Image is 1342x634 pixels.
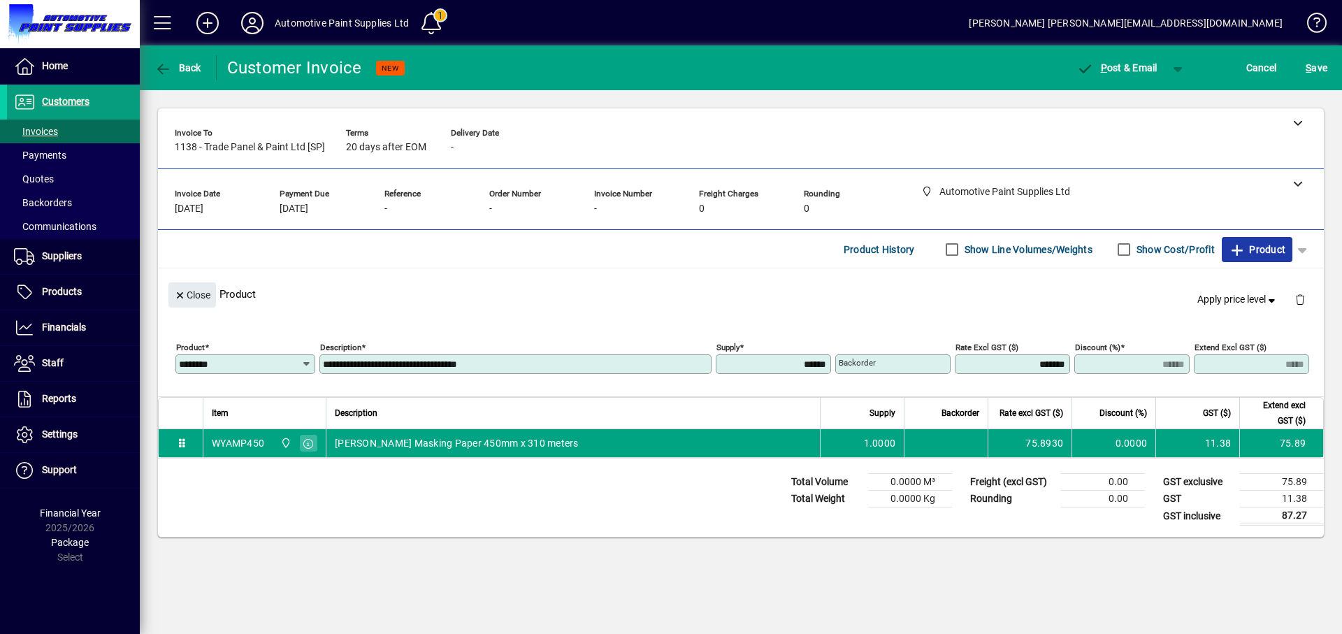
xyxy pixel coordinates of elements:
a: Staff [7,346,140,381]
span: Backorders [14,197,72,208]
span: ost & Email [1076,62,1157,73]
a: Settings [7,417,140,452]
span: Description [335,405,377,421]
mat-label: Description [320,343,361,352]
span: Financial Year [40,507,101,519]
span: - [489,203,492,215]
button: Product [1222,237,1292,262]
button: Delete [1283,282,1317,316]
a: Financials [7,310,140,345]
span: ave [1306,57,1327,79]
mat-label: Backorder [839,358,876,368]
td: GST inclusive [1156,507,1240,525]
td: 11.38 [1240,491,1324,507]
td: GST [1156,491,1240,507]
span: S [1306,62,1311,73]
button: Post & Email [1069,55,1164,80]
span: Communications [14,221,96,232]
span: Quotes [14,173,54,185]
a: Communications [7,215,140,238]
label: Show Line Volumes/Weights [962,243,1092,257]
td: 75.89 [1239,429,1323,457]
a: Reports [7,382,140,417]
span: [PERSON_NAME] Masking Paper 450mm x 310 meters [335,436,579,450]
span: Discount (%) [1099,405,1147,421]
span: Back [154,62,201,73]
span: GST ($) [1203,405,1231,421]
a: Home [7,49,140,84]
td: 0.0000 Kg [868,491,952,507]
span: [DATE] [175,203,203,215]
span: Backorder [941,405,979,421]
span: Products [42,286,82,297]
span: Settings [42,428,78,440]
span: 20 days after EOM [346,142,426,153]
a: Invoices [7,120,140,143]
button: Back [151,55,205,80]
span: - [384,203,387,215]
div: WYAMP450 [212,436,264,450]
td: 0.0000 M³ [868,474,952,491]
span: Home [42,60,68,71]
div: Customer Invoice [227,57,362,79]
button: Add [185,10,230,36]
app-page-header-button: Delete [1283,293,1317,305]
span: Staff [42,357,64,368]
button: Product History [838,237,921,262]
span: 0 [699,203,705,215]
a: Quotes [7,167,140,191]
span: Invoices [14,126,58,137]
div: 75.8930 [997,436,1063,450]
mat-label: Supply [716,343,739,352]
span: Rate excl GST ($) [1000,405,1063,421]
app-page-header-button: Close [165,288,219,301]
td: Freight (excl GST) [963,474,1061,491]
mat-label: Product [176,343,205,352]
span: NEW [382,64,399,73]
td: 0.00 [1061,474,1145,491]
td: 87.27 [1240,507,1324,525]
span: 1.0000 [864,436,896,450]
button: Close [168,282,216,308]
a: Support [7,453,140,488]
span: - [594,203,597,215]
td: GST exclusive [1156,474,1240,491]
app-page-header-button: Back [140,55,217,80]
td: Total Volume [784,474,868,491]
td: Total Weight [784,491,868,507]
a: Suppliers [7,239,140,274]
span: Financials [42,322,86,333]
button: Save [1302,55,1331,80]
span: Reports [42,393,76,404]
span: Cancel [1246,57,1277,79]
span: 1138 - Trade Panel & Paint Ltd [SP] [175,142,325,153]
span: Support [42,464,77,475]
button: Apply price level [1192,287,1284,312]
span: Payments [14,150,66,161]
span: Suppliers [42,250,82,261]
td: 0.00 [1061,491,1145,507]
a: Payments [7,143,140,167]
mat-label: Rate excl GST ($) [955,343,1018,352]
span: Item [212,405,229,421]
span: P [1101,62,1107,73]
span: Supply [870,405,895,421]
td: 0.0000 [1072,429,1155,457]
span: Automotive Paint Supplies Ltd [277,435,293,451]
mat-label: Extend excl GST ($) [1195,343,1267,352]
div: Product [158,268,1324,319]
button: Cancel [1243,55,1280,80]
label: Show Cost/Profit [1134,243,1215,257]
span: - [451,142,454,153]
a: Products [7,275,140,310]
span: 0 [804,203,809,215]
a: Knowledge Base [1297,3,1325,48]
span: [DATE] [280,203,308,215]
a: Backorders [7,191,140,215]
td: 11.38 [1155,429,1239,457]
span: Extend excl GST ($) [1248,398,1306,428]
mat-label: Discount (%) [1075,343,1120,352]
div: [PERSON_NAME] [PERSON_NAME][EMAIL_ADDRESS][DOMAIN_NAME] [969,12,1283,34]
span: Product History [844,238,915,261]
span: Customers [42,96,89,107]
